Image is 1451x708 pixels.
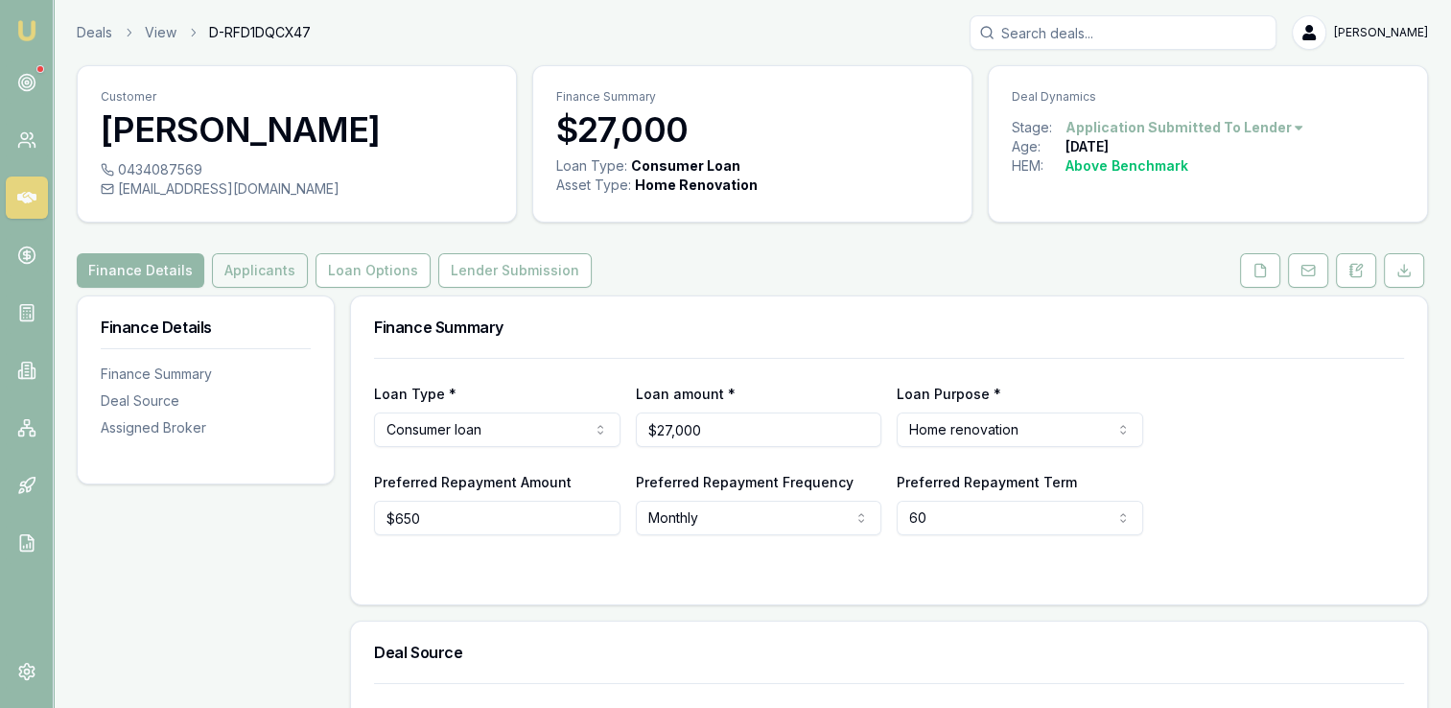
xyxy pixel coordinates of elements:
[556,156,627,176] div: Loan Type:
[556,89,948,105] p: Finance Summary
[635,176,758,195] div: Home Renovation
[101,418,311,437] div: Assigned Broker
[434,253,596,288] a: Lender Submission
[374,474,572,490] label: Preferred Repayment Amount
[1012,137,1065,156] div: Age:
[1012,89,1404,105] p: Deal Dynamics
[212,253,308,288] button: Applicants
[374,645,1404,660] h3: Deal Source
[101,391,311,411] div: Deal Source
[556,176,631,195] div: Asset Type :
[897,474,1077,490] label: Preferred Repayment Term
[209,23,311,42] span: D-RFD1DQCX47
[374,501,620,535] input: $
[316,253,431,288] button: Loan Options
[145,23,176,42] a: View
[101,110,493,149] h3: [PERSON_NAME]
[631,156,740,176] div: Consumer Loan
[1012,118,1065,137] div: Stage:
[636,386,736,402] label: Loan amount *
[101,160,493,179] div: 0434087569
[1065,137,1109,156] div: [DATE]
[374,386,456,402] label: Loan Type *
[101,179,493,199] div: [EMAIL_ADDRESS][DOMAIN_NAME]
[101,89,493,105] p: Customer
[636,474,854,490] label: Preferred Repayment Frequency
[970,15,1276,50] input: Search deals
[208,253,312,288] a: Applicants
[897,386,1001,402] label: Loan Purpose *
[312,253,434,288] a: Loan Options
[374,319,1404,335] h3: Finance Summary
[1012,156,1065,176] div: HEM:
[438,253,592,288] button: Lender Submission
[77,253,204,288] button: Finance Details
[1065,118,1305,137] button: Application Submitted To Lender
[15,19,38,42] img: emu-icon-u.png
[101,365,311,384] div: Finance Summary
[101,319,311,335] h3: Finance Details
[1334,25,1428,40] span: [PERSON_NAME]
[1065,156,1188,176] div: Above Benchmark
[77,23,311,42] nav: breadcrumb
[636,413,882,447] input: $
[556,110,948,149] h3: $27,000
[77,253,208,288] a: Finance Details
[77,23,112,42] a: Deals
